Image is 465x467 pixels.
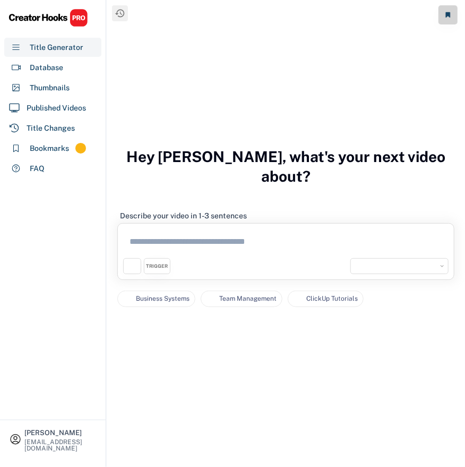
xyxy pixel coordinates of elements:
[24,429,97,436] div: [PERSON_NAME]
[306,291,358,307] div: ClickUp Tutorials
[30,163,45,174] div: FAQ
[30,82,70,94] div: Thumbnails
[27,123,75,134] div: Title Changes
[120,211,247,220] div: Describe your video in 1-3 sentences
[147,263,168,270] div: TRIGGER
[219,291,277,307] div: Team Management
[8,9,88,27] img: CHPRO%20Logo.svg
[136,291,190,307] div: Business Systems
[24,439,97,452] div: [EMAIL_ADDRESS][DOMAIN_NAME]
[354,261,363,271] img: yH5BAEAAAAALAAAAAABAAEAAAIBRAA7
[117,137,454,197] h3: Hey [PERSON_NAME], what's your next video about?
[30,62,63,73] div: Database
[27,103,86,114] div: Published Videos
[30,42,83,53] div: Title Generator
[30,143,69,154] div: Bookmarks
